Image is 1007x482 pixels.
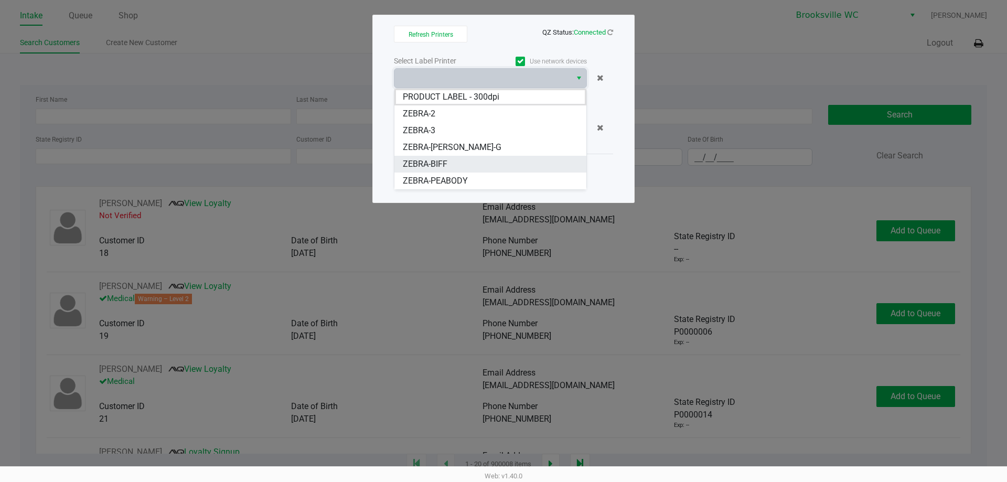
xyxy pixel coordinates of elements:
span: ZEBRA-3 [403,124,435,137]
span: QZ Status: [542,28,613,36]
span: Refresh Printers [409,31,453,38]
span: Web: v1.40.0 [485,472,522,480]
label: Use network devices [490,57,587,66]
span: PRODUCT LABEL - 300dpi [403,91,499,103]
span: ZEBRA-PEABODY [403,175,468,187]
span: ZEBRA-BIFF [403,158,447,170]
span: Connected [574,28,606,36]
div: Select Label Printer [394,56,490,67]
button: Refresh Printers [394,26,467,42]
button: Select [571,69,586,88]
span: ZEBRA-[PERSON_NAME]-G [403,141,501,154]
span: ZEBRA-2 [403,108,435,120]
